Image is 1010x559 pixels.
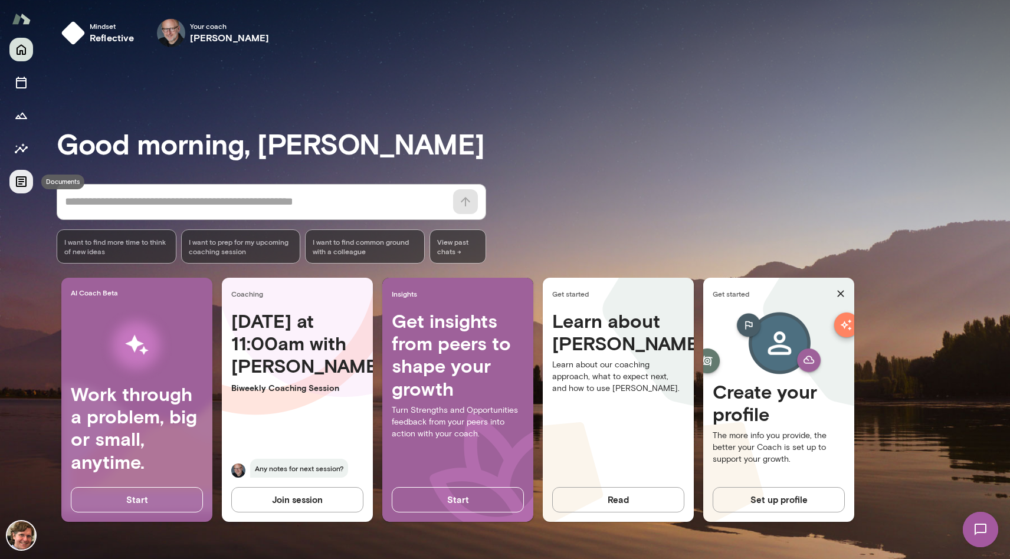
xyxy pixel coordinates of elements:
[7,521,35,550] img: Jonathan Sims
[90,21,135,31] span: Mindset
[181,229,301,264] div: I want to prep for my upcoming coaching session
[190,21,270,31] span: Your coach
[9,104,33,127] button: Growth Plan
[157,19,185,47] img: Nick Gould
[717,310,840,380] img: Create profile
[250,459,348,478] span: Any notes for next session?
[57,127,1010,160] h3: Good morning, [PERSON_NAME]
[57,229,176,264] div: I want to find more time to think of new ideas
[392,310,524,400] h4: Get insights from peers to shape your growth
[12,8,31,30] img: Mento
[231,487,363,512] button: Join session
[90,31,135,45] h6: reflective
[149,14,278,52] div: Nick GouldYour coach[PERSON_NAME]
[71,487,203,512] button: Start
[9,38,33,61] button: Home
[71,288,208,297] span: AI Coach Beta
[392,487,524,512] button: Start
[231,310,363,377] h4: [DATE] at 11:00am with [PERSON_NAME]
[552,289,689,298] span: Get started
[552,487,684,512] button: Read
[9,137,33,160] button: Insights
[64,237,169,256] span: I want to find more time to think of new ideas
[61,21,85,45] img: mindset
[392,405,524,440] p: Turn Strengths and Opportunities feedback from your peers into action with your coach.
[231,289,368,298] span: Coaching
[84,308,189,383] img: AI Workflows
[57,14,144,52] button: Mindsetreflective
[305,229,425,264] div: I want to find common ground with a colleague
[9,170,33,193] button: Documents
[713,380,845,426] h4: Create your profile
[552,359,684,394] p: Learn about our coaching approach, what to expect next, and how to use [PERSON_NAME].
[429,229,486,264] span: View past chats ->
[713,430,845,465] p: The more info you provide, the better your Coach is set up to support your growth.
[231,463,245,478] img: Nick
[713,487,845,512] button: Set up profile
[552,310,684,355] h4: Learn about [PERSON_NAME]
[41,175,84,189] div: Documents
[189,237,293,256] span: I want to prep for my upcoming coaching session
[190,31,270,45] h6: [PERSON_NAME]
[392,289,529,298] span: Insights
[713,289,832,298] span: Get started
[71,383,203,473] h4: Work through a problem, big or small, anytime.
[231,382,363,394] p: Biweekly Coaching Session
[313,237,417,256] span: I want to find common ground with a colleague
[9,71,33,94] button: Sessions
